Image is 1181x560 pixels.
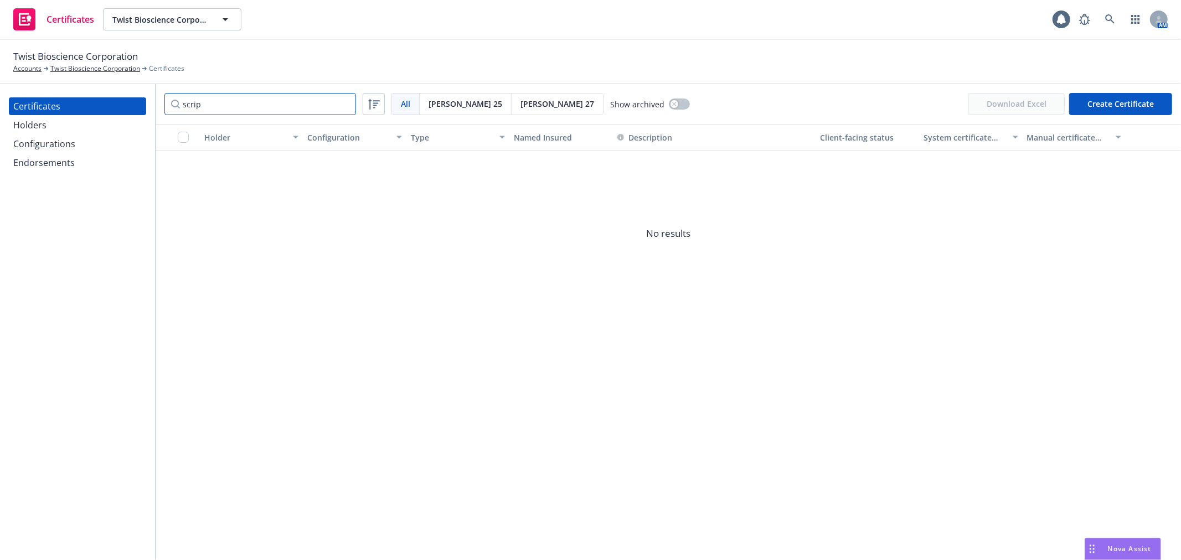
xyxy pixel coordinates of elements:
[13,154,75,172] div: Endorsements
[50,64,140,74] a: Twist Bioscience Corporation
[47,15,94,24] span: Certificates
[610,98,664,110] span: Show archived
[924,132,1005,143] div: System certificate last generated
[307,132,389,143] div: Configuration
[13,116,47,134] div: Holders
[156,151,1181,317] span: No results
[411,132,493,143] div: Type
[1099,8,1121,30] a: Search
[919,124,1022,151] button: System certificate last generated
[178,132,189,143] input: Select all
[429,98,502,110] span: [PERSON_NAME] 25
[1069,93,1172,115] button: Create Certificate
[968,93,1065,115] span: Download Excel
[509,124,612,151] button: Named Insured
[1125,8,1147,30] a: Switch app
[1085,538,1161,560] button: Nova Assist
[520,98,594,110] span: [PERSON_NAME] 27
[406,124,509,151] button: Type
[149,64,184,74] span: Certificates
[9,4,99,35] a: Certificates
[1074,8,1096,30] a: Report a Bug
[112,14,208,25] span: Twist Bioscience Corporation
[9,116,146,134] a: Holders
[1085,538,1099,559] div: Drag to move
[514,132,608,143] div: Named Insured
[821,132,915,143] div: Client-facing status
[303,124,406,151] button: Configuration
[204,132,286,143] div: Holder
[1027,132,1109,143] div: Manual certificate last generated
[200,124,303,151] button: Holder
[1023,124,1126,151] button: Manual certificate last generated
[9,97,146,115] a: Certificates
[1108,544,1152,553] span: Nova Assist
[9,135,146,153] a: Configurations
[164,93,356,115] input: Filter by keyword
[617,132,672,143] button: Description
[816,124,919,151] button: Client-facing status
[13,97,60,115] div: Certificates
[103,8,241,30] button: Twist Bioscience Corporation
[13,64,42,74] a: Accounts
[401,98,410,110] span: All
[9,154,146,172] a: Endorsements
[13,135,75,153] div: Configurations
[13,49,138,64] span: Twist Bioscience Corporation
